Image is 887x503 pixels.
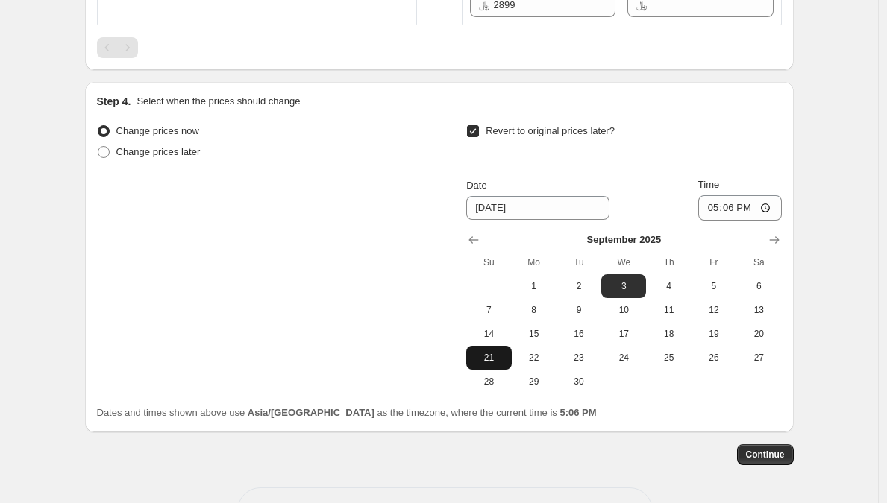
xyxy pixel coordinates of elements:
span: 7 [472,304,505,316]
button: Sunday September 7 2025 [466,298,511,322]
button: Tuesday September 30 2025 [557,370,601,393]
span: Date [466,180,486,191]
span: Fr [698,256,730,268]
button: Friday September 12 2025 [692,298,736,322]
button: Thursday September 4 2025 [646,274,691,298]
span: Change prices now [116,125,199,136]
span: 19 [698,328,730,340]
button: Tuesday September 9 2025 [557,298,601,322]
span: 20 [742,328,775,340]
nav: Pagination [97,37,138,58]
th: Sunday [466,250,511,274]
button: Monday September 22 2025 [512,346,557,370]
th: Saturday [736,250,781,274]
th: Wednesday [601,250,646,274]
span: 16 [562,328,595,340]
span: Sa [742,256,775,268]
span: 4 [652,280,685,292]
span: 6 [742,280,775,292]
button: Sunday September 21 2025 [466,346,511,370]
button: Continue [737,444,794,465]
button: Friday September 26 2025 [692,346,736,370]
button: Saturday September 20 2025 [736,322,781,346]
button: Monday September 8 2025 [512,298,557,322]
span: Revert to original prices later? [486,125,615,136]
span: 27 [742,352,775,364]
span: 21 [472,352,505,364]
input: 8/27/2025 [466,196,609,220]
button: Wednesday September 3 2025 [601,274,646,298]
span: 25 [652,352,685,364]
button: Thursday September 25 2025 [646,346,691,370]
span: 1 [518,280,551,292]
b: Asia/[GEOGRAPHIC_DATA] [248,407,374,418]
span: 8 [518,304,551,316]
span: 15 [518,328,551,340]
th: Monday [512,250,557,274]
span: 12 [698,304,730,316]
span: We [607,256,640,268]
b: 5:06 PM [560,407,596,418]
span: 2 [562,280,595,292]
button: Thursday September 18 2025 [646,322,691,346]
span: 23 [562,352,595,364]
span: Mo [518,256,551,268]
span: 26 [698,352,730,364]
button: Sunday September 28 2025 [466,370,511,393]
span: 24 [607,352,640,364]
button: Monday September 15 2025 [512,322,557,346]
button: Saturday September 6 2025 [736,274,781,298]
h2: Step 4. [97,94,131,109]
input: 12:00 [698,195,782,221]
span: Dates and times shown above use as the timezone, where the current time is [97,407,597,418]
span: Continue [746,449,785,461]
span: 9 [562,304,595,316]
button: Wednesday September 10 2025 [601,298,646,322]
span: 22 [518,352,551,364]
span: 3 [607,280,640,292]
th: Friday [692,250,736,274]
button: Sunday September 14 2025 [466,322,511,346]
span: Tu [562,256,595,268]
button: Friday September 19 2025 [692,322,736,346]
th: Tuesday [557,250,601,274]
span: 13 [742,304,775,316]
span: 30 [562,376,595,387]
span: 18 [652,328,685,340]
button: Tuesday September 2 2025 [557,274,601,298]
button: Saturday September 13 2025 [736,298,781,322]
button: Wednesday September 17 2025 [601,322,646,346]
span: 29 [518,376,551,387]
span: Time [698,179,719,190]
button: Thursday September 11 2025 [646,298,691,322]
p: Select when the prices should change [137,94,300,109]
span: 11 [652,304,685,316]
span: 5 [698,280,730,292]
button: Friday September 5 2025 [692,274,736,298]
span: 10 [607,304,640,316]
button: Show previous month, August 2025 [463,230,484,250]
span: Change prices later [116,146,201,157]
button: Show next month, October 2025 [764,230,785,250]
button: Saturday September 27 2025 [736,346,781,370]
button: Wednesday September 24 2025 [601,346,646,370]
span: Su [472,256,505,268]
span: Th [652,256,685,268]
button: Monday September 29 2025 [512,370,557,393]
button: Tuesday September 16 2025 [557,322,601,346]
th: Thursday [646,250,691,274]
span: 17 [607,328,640,340]
button: Monday September 1 2025 [512,274,557,298]
button: Tuesday September 23 2025 [557,346,601,370]
span: 14 [472,328,505,340]
span: 28 [472,376,505,387]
